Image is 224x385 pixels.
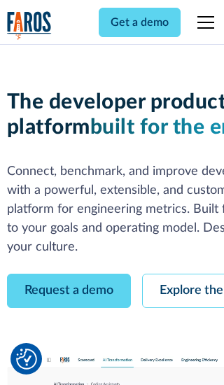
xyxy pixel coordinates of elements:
[16,349,37,370] img: Revisit consent button
[7,11,52,40] a: home
[7,11,52,40] img: Logo of the analytics and reporting company Faros.
[189,6,217,39] div: menu
[7,274,131,308] a: Request a demo
[16,349,37,370] button: Cookie Settings
[99,8,181,37] a: Get a demo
